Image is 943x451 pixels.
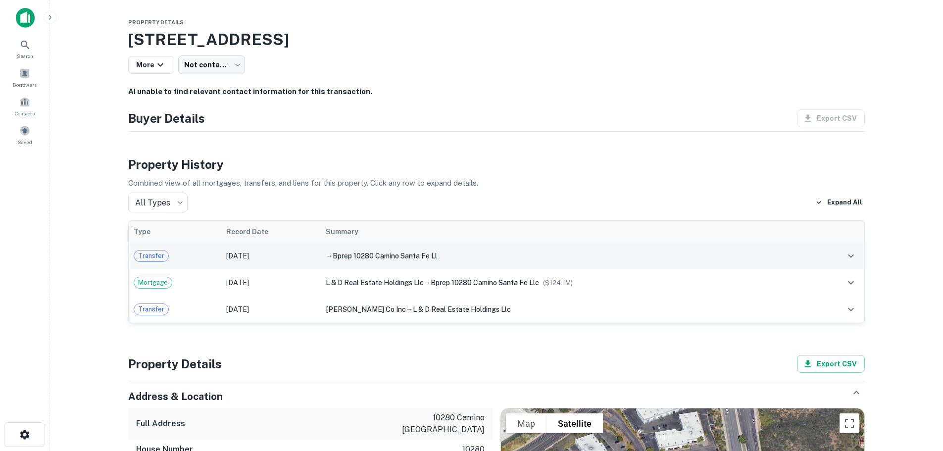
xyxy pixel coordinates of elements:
[134,251,168,261] span: Transfer
[413,305,511,313] span: l & d real estate holdings llc
[221,269,321,296] td: [DATE]
[128,389,223,404] h5: Address & Location
[178,55,245,74] div: Not contacted
[326,305,406,313] span: [PERSON_NAME] co inc
[128,355,222,373] h4: Property Details
[221,296,321,323] td: [DATE]
[797,355,865,373] button: Export CSV
[128,19,184,25] span: Property Details
[134,304,168,314] span: Transfer
[16,8,35,28] img: capitalize-icon.png
[221,221,321,243] th: Record Date
[326,277,808,288] div: →
[3,121,47,148] a: Saved
[326,279,424,287] span: l & d real estate holdings llc
[840,413,859,433] button: Toggle fullscreen view
[843,274,859,291] button: expand row
[221,243,321,269] td: [DATE]
[128,193,188,212] div: All Types
[129,221,222,243] th: Type
[17,52,33,60] span: Search
[15,109,35,117] span: Contacts
[136,418,185,430] h6: Full Address
[843,248,859,264] button: expand row
[128,86,865,98] h6: AI unable to find relevant contact information for this transaction.
[843,301,859,318] button: expand row
[128,155,865,173] h4: Property History
[506,413,546,433] button: Show street map
[893,372,943,419] iframe: Chat Widget
[396,412,485,436] p: 10280 camino [GEOGRAPHIC_DATA]
[813,195,865,210] button: Expand All
[3,64,47,91] a: Borrowers
[326,304,808,315] div: →
[333,252,437,260] span: bprep 10280 camino santa fe ll
[18,138,32,146] span: Saved
[128,177,865,189] p: Combined view of all mortgages, transfers, and liens for this property. Click any row to expand d...
[3,93,47,119] a: Contacts
[326,251,808,261] div: →
[321,221,813,243] th: Summary
[543,279,573,287] span: ($ 124.1M )
[3,35,47,62] a: Search
[128,28,865,51] h3: [STREET_ADDRESS]
[546,413,603,433] button: Show satellite imagery
[13,81,37,89] span: Borrowers
[134,278,172,288] span: Mortgage
[431,279,539,287] span: bprep 10280 camino santa fe llc
[128,56,174,74] button: More
[128,109,205,127] h4: Buyer Details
